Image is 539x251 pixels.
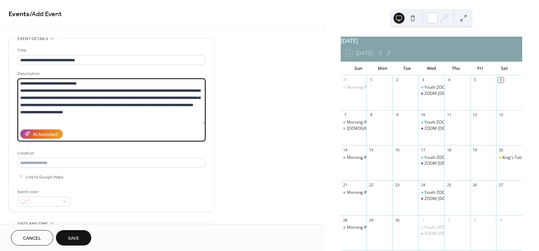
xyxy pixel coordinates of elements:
div: ZOOM [DEMOGRAPHIC_DATA] Study [424,126,495,131]
div: 2 [446,217,452,223]
div: 18 [446,147,452,152]
div: 11 [446,112,452,117]
div: 19 [472,147,478,152]
div: Youth ZOOM [DEMOGRAPHIC_DATA] Study [424,225,507,230]
div: Youth ZOOM Bible Study [418,120,444,125]
div: ZOOM Bible Study [418,231,444,237]
button: Save [56,230,91,246]
div: AI Assistant [33,131,58,138]
div: 3 [472,217,478,223]
div: Youth ZOOM [DEMOGRAPHIC_DATA] Study [424,120,507,125]
div: Morning Worship [341,225,367,230]
div: 8 [368,112,374,117]
div: 2 [395,77,400,83]
div: 12 [472,112,478,117]
div: ZOOM [DEMOGRAPHIC_DATA] Study [424,231,495,237]
div: 4 [498,217,503,223]
div: Youth ZOOM Bible Study [418,190,444,196]
div: Tue [395,62,419,75]
div: 20 [498,147,503,152]
div: ZOOM [DEMOGRAPHIC_DATA] Study [424,91,495,97]
div: 21 [343,183,348,188]
div: Event color [17,188,69,196]
div: 31 [343,77,348,83]
div: Morning Worship [347,155,380,161]
div: Morning Worship [347,190,380,196]
span: Save [68,235,79,242]
div: 30 [395,217,400,223]
div: 17 [420,147,425,152]
span: / Add Event [30,8,62,21]
div: Morning Worship [341,155,367,161]
div: 16 [395,147,400,152]
div: 14 [343,147,348,152]
button: AI Assistant [20,129,63,139]
div: ZOOM [DEMOGRAPHIC_DATA] Study [424,196,495,202]
div: ZOOM Bible Study [418,196,444,202]
div: 6 [498,77,503,83]
div: Sat [492,62,517,75]
span: Date and time [17,220,48,227]
div: 24 [420,183,425,188]
button: Cancel [11,230,53,246]
div: 7 [343,112,348,117]
div: Morning Worship [347,225,380,230]
div: Youth ZOOM Bible Study [418,155,444,161]
div: Location [17,150,204,157]
div: Morning Worship [347,85,380,90]
div: 22 [368,183,374,188]
div: Youth ZOOM [DEMOGRAPHIC_DATA] Study [424,155,507,161]
a: Events [9,8,30,21]
span: Link to Google Maps [26,173,63,180]
div: Youth ZOOM Bible Study [418,225,444,230]
div: 26 [472,183,478,188]
div: Youth ZOOM [DEMOGRAPHIC_DATA] Study [424,190,507,196]
div: 4 [446,77,452,83]
div: 15 [368,147,374,152]
div: Sun [346,62,371,75]
div: 28 [343,217,348,223]
div: Pastor Lannie @ St. Mark UHC... [341,126,367,131]
div: ZOOM Bible Study [418,91,444,97]
div: Youth ZOOM [DEMOGRAPHIC_DATA] Study [424,85,507,90]
div: Mon [371,62,395,75]
div: 29 [368,217,374,223]
div: Morning Worship [341,85,367,90]
div: ZOOM Bible Study [418,126,444,131]
div: [DEMOGRAPHIC_DATA][PERSON_NAME] @ St. Mark UHC... [347,126,459,131]
div: ZOOM Bible Study [418,161,444,166]
div: Morning Worship [341,190,367,196]
div: ZOOM [DEMOGRAPHIC_DATA] Study [424,161,495,166]
div: Youth ZOOM Bible Study [418,85,444,90]
div: Fri [468,62,492,75]
div: 3 [420,77,425,83]
span: Cancel [23,235,41,242]
div: 23 [395,183,400,188]
div: 5 [472,77,478,83]
div: 25 [446,183,452,188]
div: Thu [444,62,468,75]
div: Morning Worship [341,120,367,125]
div: [DATE] [341,37,522,45]
div: 1 [420,217,425,223]
div: 1 [368,77,374,83]
div: 13 [498,112,503,117]
div: King's Table Feeding [496,155,522,161]
div: Morning Worship [347,120,380,125]
div: Description [17,70,204,77]
div: 9 [395,112,400,117]
div: Wed [419,62,444,75]
div: 10 [420,112,425,117]
span: Event details [17,35,48,42]
div: Title [17,47,204,54]
div: 27 [498,183,503,188]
